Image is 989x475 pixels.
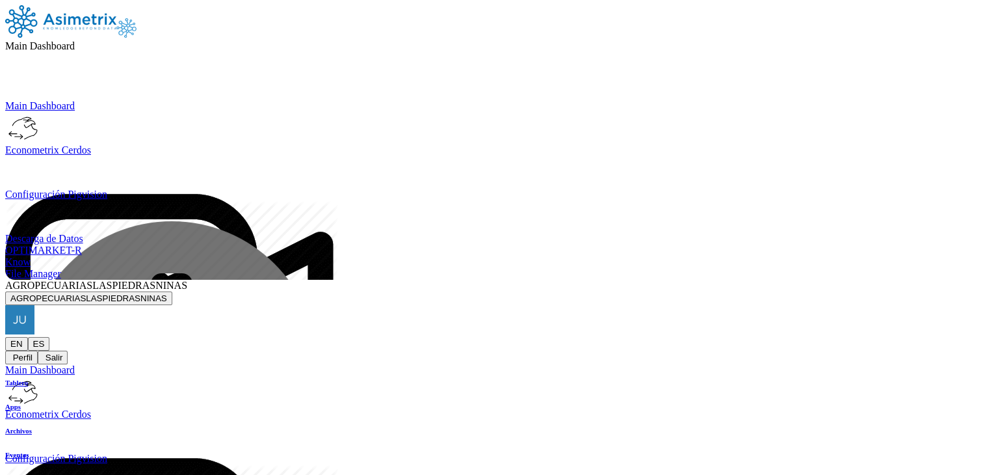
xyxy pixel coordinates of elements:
[5,5,116,38] img: Asimetrix logo
[5,409,984,420] div: Econometrix Cerdos
[5,100,984,112] a: Main Dashboard
[5,245,984,256] a: OPTIMARKET-R
[5,200,984,245] a: imgDescarga de Datos
[5,40,75,51] span: Main Dashboard
[5,364,984,376] a: Main Dashboard
[5,305,34,334] img: juanjesus.ramirez@senzoo.mx profile pic
[5,451,32,459] a: Eventos
[5,233,984,245] div: Descarga de Datos
[5,376,984,420] a: imgEconometrix Cerdos
[5,112,38,144] img: img
[5,156,984,200] a: imgConfiguración Pigvision
[5,337,28,351] button: EN
[116,18,137,38] img: Asimetrix logo
[5,112,984,156] a: imgEconometrix Cerdos
[5,453,984,465] div: Configuración Pigvision
[28,337,50,351] button: ES
[5,351,38,364] button: Perfil
[5,280,187,291] span: AGROPECUARIASLASPIEDRASNINAS
[5,268,984,280] a: File Manager
[5,292,172,305] button: AGROPECUARIASLASPIEDRASNINAS
[5,144,984,156] div: Econometrix Cerdos
[38,351,68,364] button: Salir
[5,379,32,387] a: Tablero
[5,256,984,268] a: Know
[5,189,984,200] div: Configuración Pigvision
[5,403,32,411] a: Apps
[5,420,984,465] a: imgConfiguración Pigvision
[5,427,32,435] a: Archivos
